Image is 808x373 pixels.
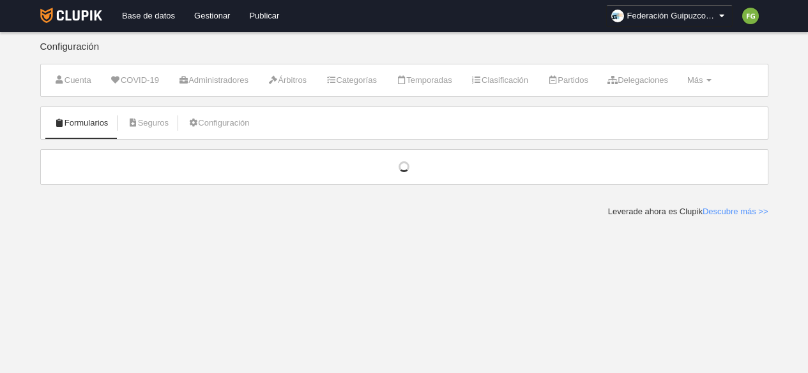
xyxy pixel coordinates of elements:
span: Federación Guipuzcoana de Voleibol [627,10,717,22]
a: Árbitros [261,71,314,90]
img: c2l6ZT0zMHgzMCZmcz05JnRleHQ9RkcmYmc9N2NiMzQy.png [742,8,759,24]
a: Configuración [181,113,256,133]
a: Federación Guipuzcoana de Voleibol [606,5,733,27]
a: Seguros [120,113,176,133]
a: Delegaciones [600,71,675,90]
img: Oa9FKPTX8wTZ.30x30.jpg [611,10,624,22]
a: Clasificación [464,71,535,90]
a: Cuenta [47,71,98,90]
a: Temporadas [389,71,459,90]
a: COVID-19 [103,71,166,90]
a: Categorías [319,71,384,90]
img: Clupik [40,8,102,23]
a: Más [680,71,719,90]
a: Formularios [47,113,116,133]
a: Descubre más >> [703,207,768,216]
div: Leverade ahora es Clupik [608,206,768,217]
div: Cargando [54,161,755,173]
a: Partidos [540,71,595,90]
a: Administradores [171,71,255,90]
span: Más [687,75,703,85]
div: Configuración [40,41,768,64]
